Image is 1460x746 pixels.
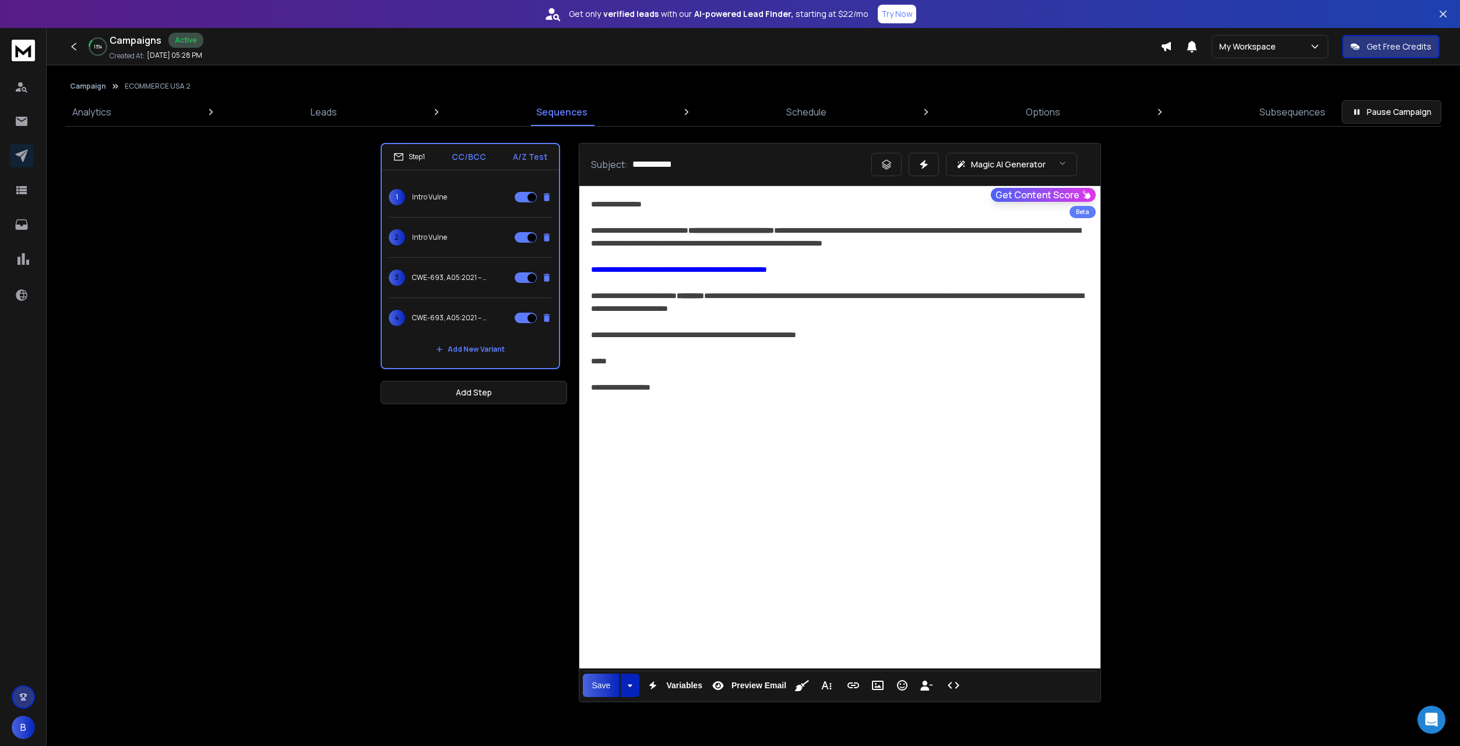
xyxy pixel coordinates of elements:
p: Analytics [72,105,111,119]
button: Try Now [878,5,916,23]
button: Emoticons [891,674,913,697]
button: Add New Variant [427,338,514,361]
a: Schedule [779,98,833,126]
p: My Workspace [1219,41,1280,52]
button: Preview Email [707,674,789,697]
p: ECOMMERCE USA 2 [125,82,191,91]
p: Try Now [881,8,913,20]
button: Save [583,674,620,697]
button: Get Content Score [991,188,1096,202]
button: Insert Link (⌘K) [842,674,864,697]
p: Created At: [110,51,145,61]
button: Insert Unsubscribe Link [916,674,938,697]
button: Campaign [70,82,106,91]
img: logo [12,40,35,61]
button: Variables [642,674,705,697]
p: Subsequences [1260,105,1325,119]
h1: Campaigns [110,33,161,47]
span: 1 [389,189,405,205]
div: Open Intercom Messenger [1417,706,1445,734]
p: Magic AI Generator [971,159,1046,170]
span: Preview Email [729,681,789,691]
a: Options [1019,98,1067,126]
a: Analytics [65,98,118,126]
div: Active [168,33,203,48]
div: Step 1 [393,152,425,162]
button: Clean HTML [791,674,813,697]
button: Insert Image (⌘P) [867,674,889,697]
span: 4 [389,310,405,326]
p: 13 % [94,43,102,50]
a: Sequences [529,98,594,126]
span: Variables [664,681,705,691]
p: CWE-693, A05:2021 – Security Misconfiguration [412,273,487,282]
strong: AI-powered Lead Finder, [694,8,793,20]
p: Get Free Credits [1367,41,1431,52]
a: Subsequences [1253,98,1332,126]
button: Pause Campaign [1342,100,1441,124]
button: B [12,716,35,739]
span: 2 [389,229,405,246]
span: 3 [389,269,405,286]
div: Beta [1070,206,1096,218]
p: CC/BCC [452,151,486,163]
p: Subject: [591,157,628,171]
button: Add Step [381,381,567,404]
li: Step1CC/BCCA/Z Test1Intro Vulne2Intro Vulne3CWE-693, A05:2021 – Security Misconfiguration4CWE-693... [381,143,560,369]
button: More Text [815,674,838,697]
strong: verified leads [603,8,659,20]
button: Magic AI Generator [946,153,1077,176]
p: Options [1026,105,1060,119]
p: A/Z Test [513,151,547,163]
p: Sequences [536,105,587,119]
p: Get only with our starting at $22/mo [569,8,868,20]
p: [DATE] 05:28 PM [147,51,202,60]
p: CWE-693, A05:2021 – Security Misconfiguration [412,313,487,323]
p: Intro Vulne [412,192,447,202]
p: Intro Vulne [412,233,447,242]
button: Code View [942,674,965,697]
button: Get Free Credits [1342,35,1440,58]
p: Schedule [786,105,826,119]
a: Leads [304,98,344,126]
p: Leads [311,105,337,119]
